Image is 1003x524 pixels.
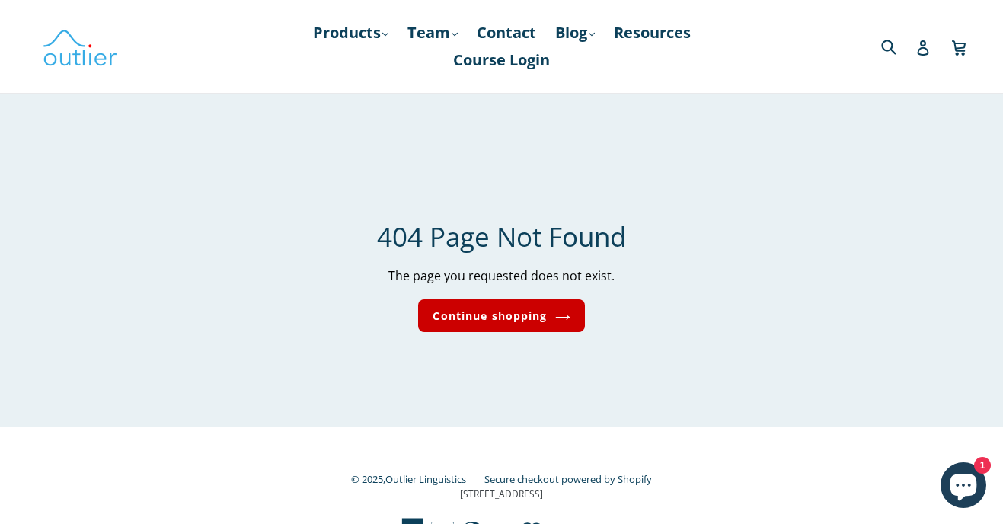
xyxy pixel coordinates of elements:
[446,46,557,74] a: Course Login
[418,299,584,332] a: Continue shopping
[400,19,465,46] a: Team
[42,24,118,69] img: Outlier Linguistics
[469,19,544,46] a: Contact
[385,472,466,486] a: Outlier Linguistics
[606,19,698,46] a: Resources
[129,221,875,253] h1: 404 Page Not Found
[351,472,481,486] small: © 2025,
[87,487,917,501] p: [STREET_ADDRESS]
[877,30,919,62] input: Search
[484,472,652,486] a: Secure checkout powered by Shopify
[305,19,396,46] a: Products
[129,267,875,285] p: The page you requested does not exist.
[936,462,991,512] inbox-online-store-chat: Shopify online store chat
[548,19,602,46] a: Blog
